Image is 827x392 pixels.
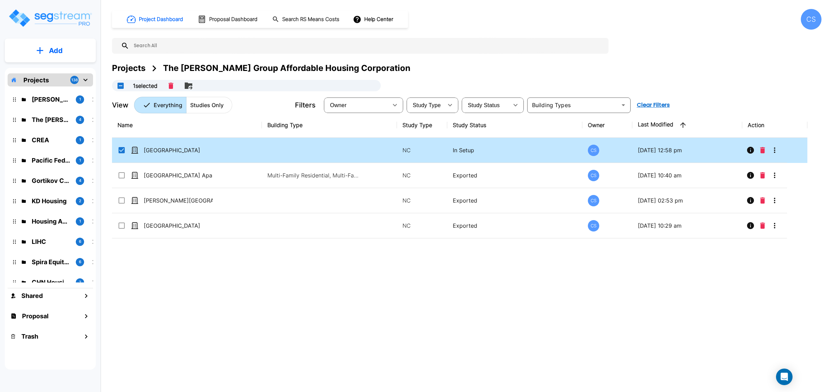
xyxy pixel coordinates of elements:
[744,219,757,233] button: Info
[638,146,737,154] p: [DATE] 12:58 pm
[402,221,441,230] p: NC
[453,196,577,205] p: Exported
[768,168,782,182] button: More-Options
[114,79,127,93] button: UnSelectAll
[112,113,262,138] th: Name
[32,176,70,185] p: Gortikov Capital
[295,100,316,110] p: Filters
[757,143,768,157] button: Delete
[79,239,81,245] p: 6
[133,82,157,90] p: 1 selected
[402,171,441,179] p: NC
[32,115,70,124] p: The Richman Group Affordable Housing Corporation
[79,96,81,102] p: 1
[79,259,81,265] p: 6
[21,291,43,300] h1: Shared
[408,95,443,115] div: Select
[195,12,261,27] button: Proposal Dashboard
[32,217,70,226] p: Housing Authority of the County of Kern
[139,16,183,23] h1: Project Dashboard
[262,113,397,138] th: Building Type
[402,146,441,154] p: NC
[21,332,38,341] h1: Trash
[112,62,145,74] div: Projects
[744,168,757,182] button: Info
[134,97,232,113] div: Platform
[154,101,182,109] p: Everything
[32,135,70,145] p: CREA
[619,100,628,110] button: Open
[186,97,232,113] button: Studies Only
[282,16,339,23] h1: Search RS Means Costs
[632,113,742,138] th: Last Modified
[79,137,81,143] p: 1
[757,168,768,182] button: Delete
[634,98,673,112] button: Clear Filters
[768,219,782,233] button: More-Options
[190,101,224,109] p: Studies Only
[638,171,737,179] p: [DATE] 10:40 am
[32,257,70,267] p: Spira Equity Partners
[638,221,737,230] p: [DATE] 10:29 am
[71,77,78,83] p: 138
[124,12,187,27] button: Project Dashboard
[32,196,70,206] p: KD Housing
[163,62,410,74] div: The [PERSON_NAME] Group Affordable Housing Corporation
[32,156,70,165] p: Pacific Federal Management, Inc.
[588,195,599,206] div: CS
[768,194,782,207] button: More-Options
[447,113,582,138] th: Study Status
[463,95,509,115] div: Select
[49,45,63,56] p: Add
[588,170,599,181] div: CS
[79,198,81,204] p: 2
[402,196,441,205] p: NC
[582,113,632,138] th: Owner
[79,157,81,163] p: 1
[79,117,81,123] p: 4
[32,278,70,287] p: CHN Housing Partners
[8,8,92,28] img: Logo
[397,113,447,138] th: Study Type
[144,146,213,154] p: [GEOGRAPHIC_DATA]
[79,218,81,224] p: 1
[209,16,257,23] h1: Proposal Dashboard
[776,369,793,385] div: Open Intercom Messenger
[182,79,195,93] button: Move
[134,97,186,113] button: Everything
[744,194,757,207] button: Info
[112,100,129,110] p: View
[468,102,500,108] span: Study Status
[588,220,599,231] div: CS
[744,143,757,157] button: Info
[144,196,213,205] p: [PERSON_NAME][GEOGRAPHIC_DATA]
[32,95,70,104] p: Schuyler Hewes
[588,145,599,156] div: CS
[23,75,49,85] p: Projects
[801,9,821,30] div: CS
[129,38,605,54] input: Search All
[269,13,343,26] button: Search RS Means Costs
[351,13,396,26] button: Help Center
[742,113,807,138] th: Action
[325,95,388,115] div: Select
[453,221,577,230] p: Exported
[5,41,96,61] button: Add
[330,102,347,108] span: Owner
[22,311,49,321] h1: Proposal
[768,143,782,157] button: More-Options
[453,146,577,154] p: In Setup
[267,171,360,179] p: Multi-Family Residential, Multi-Family Residential Site
[79,178,81,184] p: 4
[757,194,768,207] button: Delete
[529,100,617,110] input: Building Types
[757,219,768,233] button: Delete
[166,80,176,92] button: Delete
[144,171,213,179] p: [GEOGRAPHIC_DATA] Apartments
[32,237,70,246] p: LIHC
[453,171,577,179] p: Exported
[413,102,441,108] span: Study Type
[79,279,81,285] p: 2
[638,196,737,205] p: [DATE] 02:53 pm
[144,221,213,230] p: [GEOGRAPHIC_DATA]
